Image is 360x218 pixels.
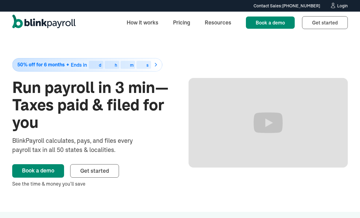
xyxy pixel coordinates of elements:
[71,62,87,68] span: Ends in
[122,16,163,29] a: How it works
[256,20,285,26] span: Book a demo
[282,3,320,9] a: [PHONE_NUMBER]
[12,164,64,178] a: Book a demo
[130,63,134,67] div: m
[12,15,76,31] a: home
[337,4,348,8] div: Login
[312,20,338,26] span: Get started
[99,63,101,67] div: d
[17,62,65,67] span: 50% off for 6 months
[12,180,171,187] div: See the time & money you’ll save
[80,167,109,174] span: Get started
[70,164,119,178] a: Get started
[168,16,195,29] a: Pricing
[146,63,149,67] div: s
[330,2,348,9] a: Login
[189,78,348,168] iframe: Run Payroll in 3 min with BlinkPayroll
[12,136,149,154] div: BlinkPayroll calculates, pays, and files every payroll tax in all 50 states & localities.
[246,17,295,29] a: Book a demo
[254,3,320,9] div: Contact Sales:
[12,58,171,72] a: 50% off for 6 monthsEnds indhms
[115,63,117,67] div: h
[12,79,171,131] h1: Run payroll in 3 min—Taxes paid & filed for you
[200,16,236,29] a: Resources
[302,16,348,29] a: Get started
